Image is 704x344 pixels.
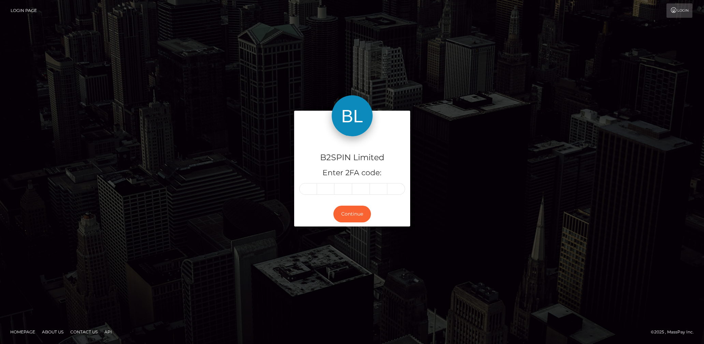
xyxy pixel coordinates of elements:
[39,327,66,337] a: About Us
[299,168,405,178] h5: Enter 2FA code:
[332,95,373,136] img: B2SPIN Limited
[11,3,37,18] a: Login Page
[333,206,371,222] button: Continue
[299,152,405,164] h4: B2SPIN Limited
[666,3,692,18] a: Login
[8,327,38,337] a: Homepage
[651,328,699,336] div: © 2025 , MassPay Inc.
[102,327,115,337] a: API
[68,327,100,337] a: Contact Us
